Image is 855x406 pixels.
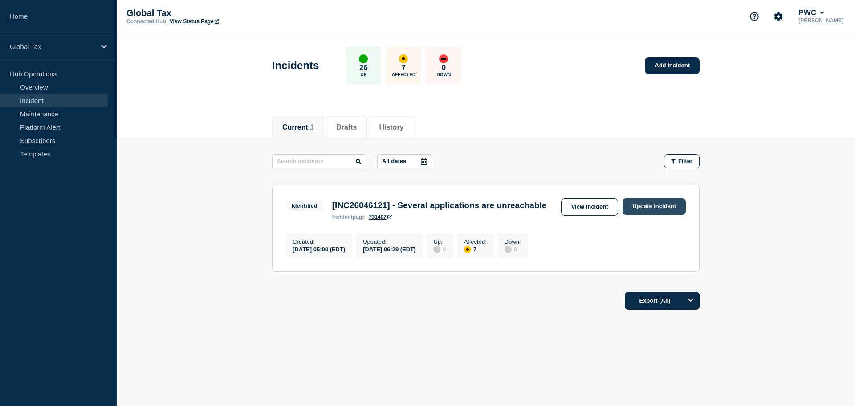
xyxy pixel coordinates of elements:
[359,54,368,63] div: up
[505,246,512,253] div: disabled
[369,214,392,220] a: 731407
[126,8,305,18] p: Global Tax
[625,292,700,310] button: Export (All)
[561,198,619,216] a: View incident
[745,7,764,26] button: Support
[645,57,700,74] a: Add incident
[332,214,365,220] p: page
[359,63,368,72] p: 26
[464,238,487,245] p: Affected :
[682,292,700,310] button: Options
[310,123,314,131] span: 1
[10,43,95,50] p: Global Tax
[360,72,366,77] p: Up
[664,154,700,168] button: Filter
[170,18,219,25] a: View Status Page
[293,238,345,245] p: Created :
[464,245,487,253] div: 7
[433,238,446,245] p: Up :
[797,17,845,24] p: [PERSON_NAME]
[332,214,353,220] span: incident
[505,245,521,253] div: 0
[286,201,323,211] span: Identified
[382,158,406,164] p: All dates
[797,8,826,17] button: PWC
[678,158,692,164] span: Filter
[293,245,345,253] div: [DATE] 05:00 (EDT)
[399,54,408,63] div: affected
[392,72,415,77] p: Affected
[433,245,446,253] div: 0
[464,246,471,253] div: affected
[363,238,415,245] p: Updated :
[282,123,314,131] button: Current 1
[623,198,686,215] a: Update incident
[433,246,440,253] div: disabled
[377,154,432,168] button: All dates
[379,123,403,131] button: History
[272,154,366,168] input: Search incidents
[402,63,406,72] p: 7
[126,18,166,25] p: Connected Hub
[363,245,415,253] div: [DATE] 06:29 (EDT)
[505,238,521,245] p: Down :
[439,54,448,63] div: down
[336,123,357,131] button: Drafts
[769,7,788,26] button: Account settings
[272,59,319,72] h1: Incidents
[332,201,547,210] h3: [INC26046121] - Several applications are unreachable
[442,63,446,72] p: 0
[437,72,451,77] p: Down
